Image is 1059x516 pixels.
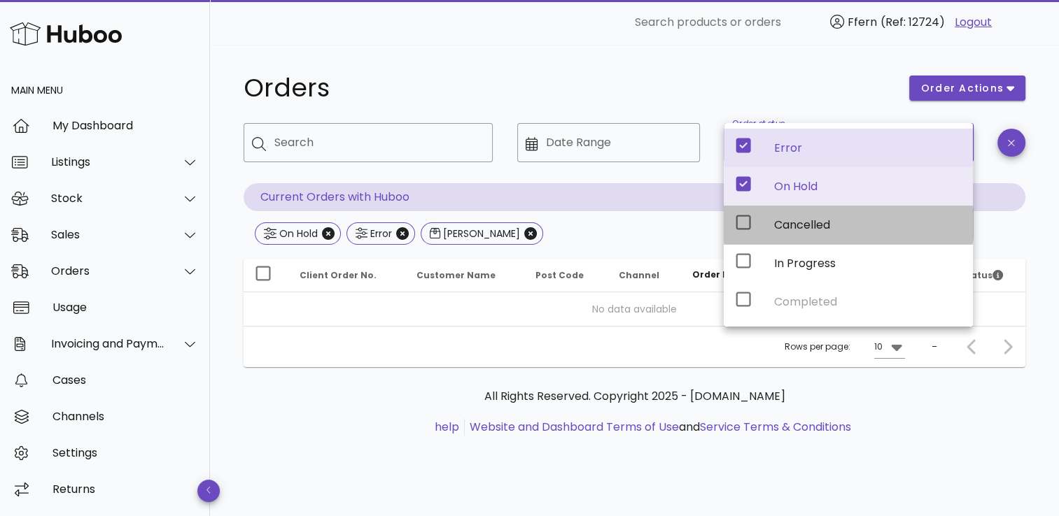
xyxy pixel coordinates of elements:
[909,76,1025,101] button: order actions
[470,419,679,435] a: Website and Dashboard Terms of Use
[276,227,318,241] div: On Hold
[774,257,962,270] div: In Progress
[52,301,199,314] div: Usage
[700,419,851,435] a: Service Terms & Conditions
[874,341,883,353] div: 10
[51,192,165,205] div: Stock
[932,341,937,353] div: –
[396,227,409,240] button: Close
[51,228,165,241] div: Sales
[440,227,520,241] div: [PERSON_NAME]
[961,269,1003,281] span: Status
[785,327,905,367] div: Rows per page:
[535,269,584,281] span: Post Code
[465,419,851,436] li: and
[874,336,905,358] div: 10Rows per page:
[920,81,1004,96] span: order actions
[52,410,199,423] div: Channels
[255,388,1014,405] p: All Rights Reserved. Copyright 2025 - [DOMAIN_NAME]
[607,259,681,292] th: Channel
[950,259,1025,292] th: Status
[774,141,962,155] div: Error
[244,76,892,101] h1: Orders
[435,419,459,435] a: help
[524,259,608,292] th: Post Code
[10,19,122,49] img: Huboo Logo
[300,269,377,281] span: Client Order No.
[52,482,199,496] div: Returns
[681,259,785,292] th: Order Date: Sorted descending. Activate to remove sorting.
[618,269,659,281] span: Channel
[416,269,496,281] span: Customer Name
[52,373,199,387] div: Cases
[732,119,785,129] label: Order status
[322,227,335,240] button: Close
[955,14,992,31] a: Logout
[692,268,745,280] span: Order Date
[774,218,962,231] div: Cancelled
[244,292,1025,326] td: No data available
[288,259,405,292] th: Client Order No.
[52,446,199,459] div: Settings
[244,183,1025,211] p: Current Orders with Huboo
[524,227,537,240] button: Close
[405,259,524,292] th: Customer Name
[367,227,392,241] div: Error
[51,155,165,169] div: Listings
[52,119,199,132] div: My Dashboard
[51,264,165,278] div: Orders
[774,180,962,193] div: On Hold
[881,14,945,30] span: (Ref: 12724)
[51,337,165,350] div: Invoicing and Payments
[848,14,877,30] span: Ffern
